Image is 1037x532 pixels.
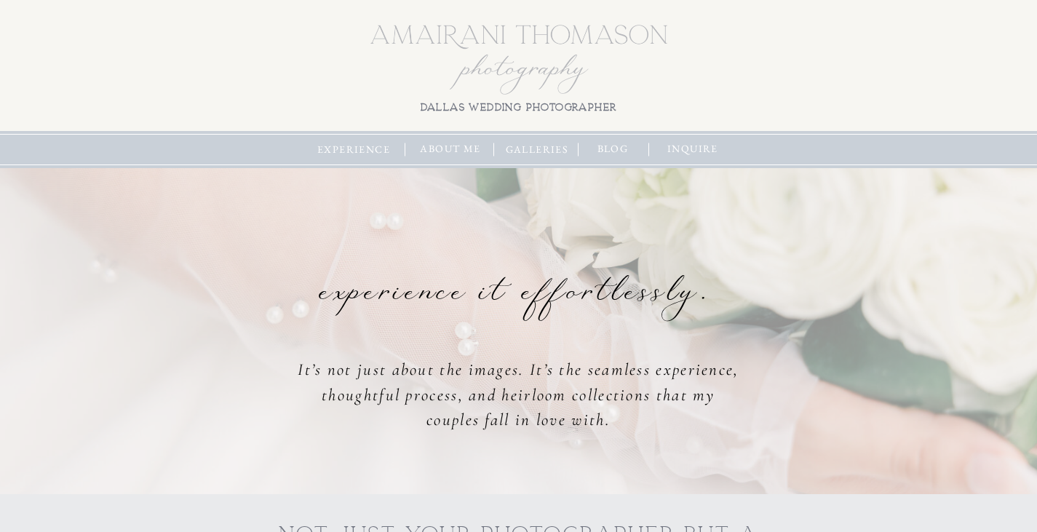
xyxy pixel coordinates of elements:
a: galleries [502,142,573,158]
a: experience [314,142,394,158]
a: about me [416,141,486,157]
h2: Experience it effortlessly. [309,266,729,331]
b: dallas wedding photographer [421,102,617,113]
a: inquire [662,141,724,157]
a: blog [590,141,636,157]
h3: It’s not just about the images. It’s the seamless experience, thoughtful process, and heirloom co... [298,357,740,432]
